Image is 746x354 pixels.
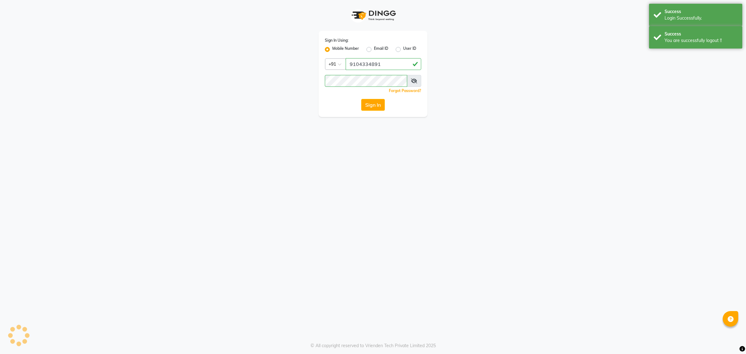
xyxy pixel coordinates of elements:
[665,31,738,37] div: Success
[665,15,738,21] div: Login Successfully.
[665,37,738,44] div: You are successfully logout !!
[332,46,359,53] label: Mobile Number
[346,58,421,70] input: Username
[325,75,407,87] input: Username
[374,46,388,53] label: Email ID
[389,88,421,93] a: Forgot Password?
[665,8,738,15] div: Success
[348,6,398,25] img: logo1.svg
[403,46,416,53] label: User ID
[325,38,348,43] label: Sign In Using:
[361,99,385,111] button: Sign In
